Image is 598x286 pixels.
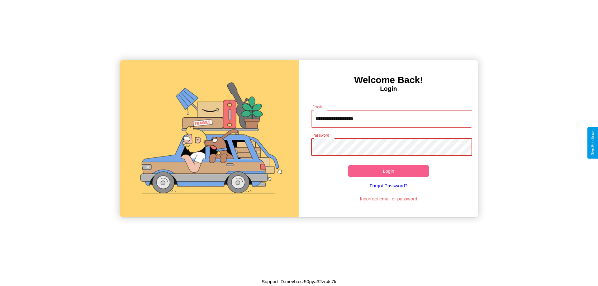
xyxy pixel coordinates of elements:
[308,177,469,195] a: Forgot Password?
[312,104,322,110] label: Email
[120,60,299,217] img: gif
[299,85,478,92] h4: Login
[308,195,469,203] p: Incorrect email or password
[262,277,336,286] p: Support ID: mevbaxz50pya32zc4s7k
[348,165,429,177] button: Login
[312,133,329,138] label: Password
[299,75,478,85] h3: Welcome Back!
[591,130,595,156] div: Give Feedback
